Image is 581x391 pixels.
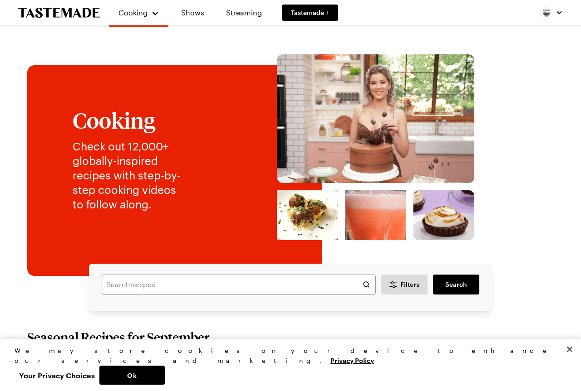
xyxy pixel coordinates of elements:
[207,54,545,240] img: Explore recipes
[330,356,374,364] a: More information about your privacy, opens in a new tab
[433,275,479,294] a: filters
[445,280,467,289] span: Search
[73,139,188,212] p: Check out 12,000+ globally-inspired recipes with step-by-step cooking videos to follow along.
[99,366,165,385] button: Ok
[118,8,148,17] span: Cooking
[15,346,559,385] div: Privacy
[539,5,563,20] button: Profile picture
[118,4,159,22] button: Cooking
[539,5,554,20] img: Profile picture
[282,5,338,21] a: Tastemade +
[73,108,188,132] h1: Cooking
[18,8,100,18] a: To Tastemade Home Page
[560,339,580,359] button: Close
[15,346,559,366] div: We may store cookies on your device to enhance our services and marketing.
[291,8,329,17] span: Tastemade +
[381,275,428,294] button: Desktop filters
[27,329,210,345] h2: Seasonal Recipes for September
[15,366,99,385] button: Your Privacy Choices
[400,280,419,289] span: Filters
